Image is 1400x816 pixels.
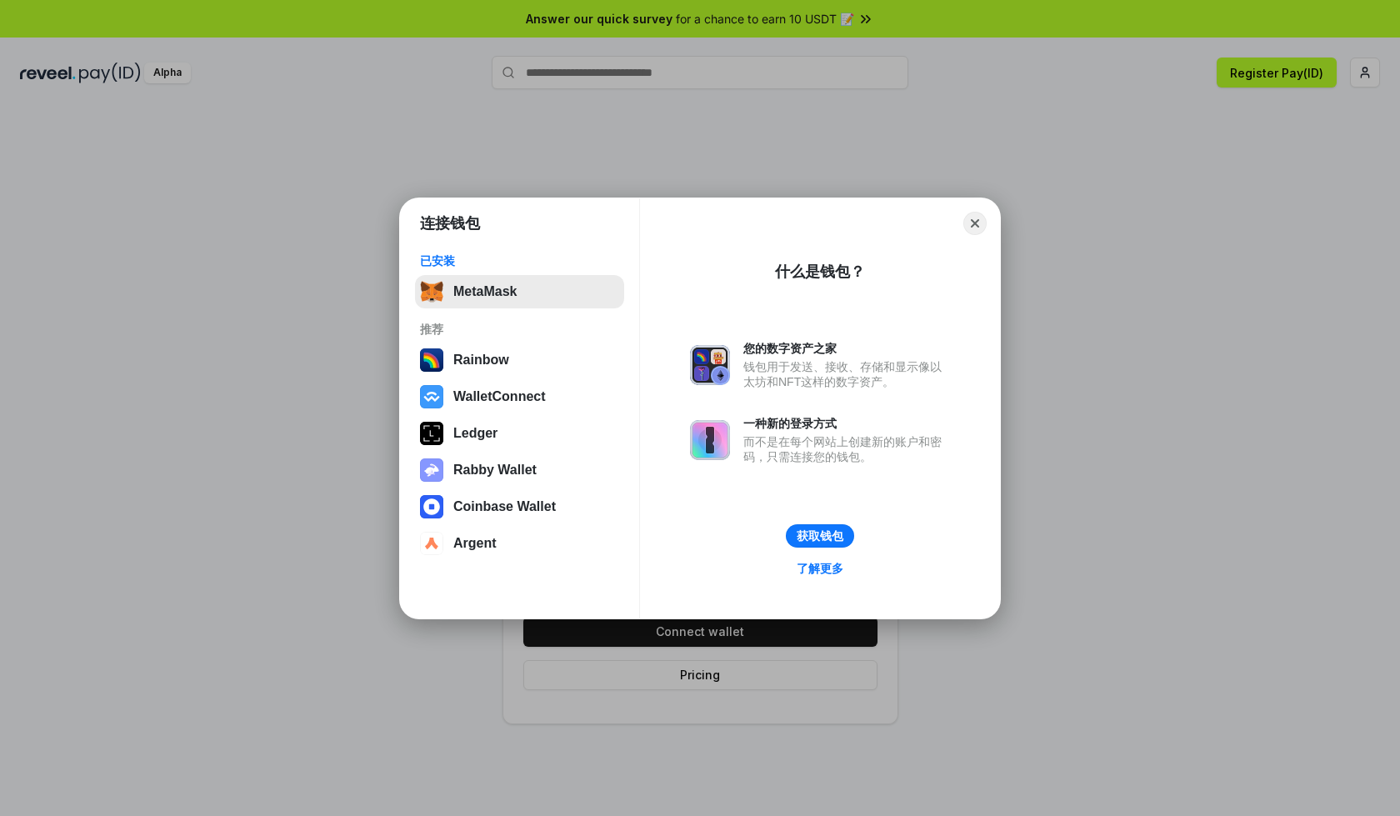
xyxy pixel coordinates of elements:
[775,262,865,282] div: 什么是钱包？
[453,353,509,368] div: Rainbow
[420,458,443,482] img: svg+xml,%3Csvg%20xmlns%3D%22http%3A%2F%2Fwww.w3.org%2F2000%2Fsvg%22%20fill%3D%22none%22%20viewBox...
[743,341,950,356] div: 您的数字资产之家
[690,345,730,385] img: svg+xml,%3Csvg%20xmlns%3D%22http%3A%2F%2Fwww.w3.org%2F2000%2Fsvg%22%20fill%3D%22none%22%20viewBox...
[453,499,556,514] div: Coinbase Wallet
[415,417,624,450] button: Ledger
[415,490,624,523] button: Coinbase Wallet
[415,380,624,413] button: WalletConnect
[420,348,443,372] img: svg+xml,%3Csvg%20width%3D%22120%22%20height%3D%22120%22%20viewBox%3D%220%200%20120%20120%22%20fil...
[797,561,843,576] div: 了解更多
[453,284,517,299] div: MetaMask
[420,385,443,408] img: svg+xml,%3Csvg%20width%3D%2228%22%20height%3D%2228%22%20viewBox%3D%220%200%2028%2028%22%20fill%3D...
[453,389,546,404] div: WalletConnect
[453,426,497,441] div: Ledger
[415,343,624,377] button: Rainbow
[420,422,443,445] img: svg+xml,%3Csvg%20xmlns%3D%22http%3A%2F%2Fwww.w3.org%2F2000%2Fsvg%22%20width%3D%2228%22%20height%3...
[963,212,987,235] button: Close
[797,528,843,543] div: 获取钱包
[453,536,497,551] div: Argent
[743,434,950,464] div: 而不是在每个网站上创建新的账户和密码，只需连接您的钱包。
[420,532,443,555] img: svg+xml,%3Csvg%20width%3D%2228%22%20height%3D%2228%22%20viewBox%3D%220%200%2028%2028%22%20fill%3D...
[415,453,624,487] button: Rabby Wallet
[420,280,443,303] img: svg+xml,%3Csvg%20fill%3D%22none%22%20height%3D%2233%22%20viewBox%3D%220%200%2035%2033%22%20width%...
[420,253,619,268] div: 已安装
[690,420,730,460] img: svg+xml,%3Csvg%20xmlns%3D%22http%3A%2F%2Fwww.w3.org%2F2000%2Fsvg%22%20fill%3D%22none%22%20viewBox...
[415,527,624,560] button: Argent
[786,524,854,548] button: 获取钱包
[415,275,624,308] button: MetaMask
[420,495,443,518] img: svg+xml,%3Csvg%20width%3D%2228%22%20height%3D%2228%22%20viewBox%3D%220%200%2028%2028%22%20fill%3D...
[420,322,619,337] div: 推荐
[743,416,950,431] div: 一种新的登录方式
[787,558,853,579] a: 了解更多
[453,463,537,478] div: Rabby Wallet
[743,359,950,389] div: 钱包用于发送、接收、存储和显示像以太坊和NFT这样的数字资产。
[420,213,480,233] h1: 连接钱包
